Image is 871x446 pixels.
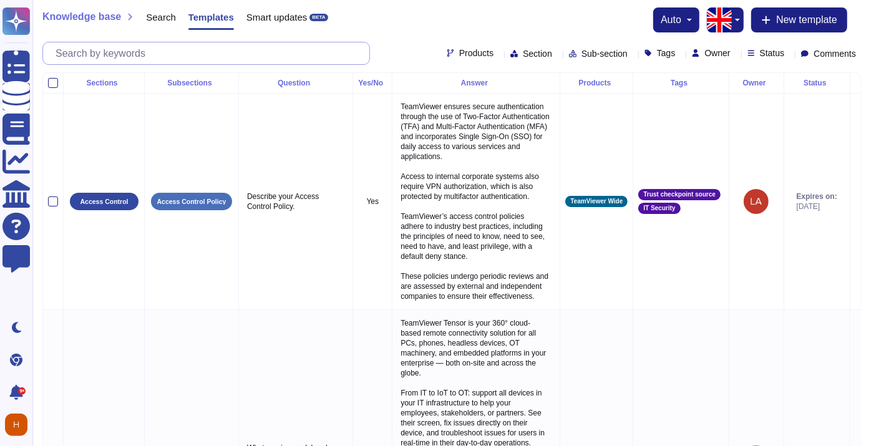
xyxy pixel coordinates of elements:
[358,196,387,206] p: Yes
[751,7,847,32] button: New template
[523,49,552,58] span: Section
[5,414,27,436] img: user
[157,198,226,205] p: Access Control Policy
[657,49,676,57] span: Tags
[2,411,36,439] button: user
[797,201,837,211] span: [DATE]
[776,15,837,25] span: New template
[638,79,723,87] div: Tags
[49,42,369,64] input: Search by keywords
[397,79,555,87] div: Answer
[744,189,769,214] img: user
[358,79,387,87] div: Yes/No
[150,79,233,87] div: Subsections
[707,7,732,32] img: en
[188,12,234,22] span: Templates
[661,15,692,25] button: auto
[643,191,716,198] span: Trust checkpoint source
[246,12,308,22] span: Smart updates
[565,79,628,87] div: Products
[80,198,128,205] p: Access Control
[42,12,121,22] span: Knowledge base
[661,15,681,25] span: auto
[581,49,628,58] span: Sub-section
[570,198,623,205] span: TeamViewer Wide
[309,14,328,21] div: BETA
[643,205,675,211] span: IT Security
[704,49,730,57] span: Owner
[760,49,785,57] span: Status
[18,387,26,395] div: 9+
[146,12,176,22] span: Search
[459,49,494,57] span: Products
[814,49,856,58] span: Comments
[244,188,348,215] p: Describe your Access Control Policy.
[789,79,845,87] div: Status
[734,79,779,87] div: Owner
[244,79,348,87] div: Question
[397,99,555,304] p: TeamViewer ensures secure authentication through the use of Two-Factor Authentication (TFA) and M...
[69,79,139,87] div: Sections
[797,191,837,201] span: Expires on:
